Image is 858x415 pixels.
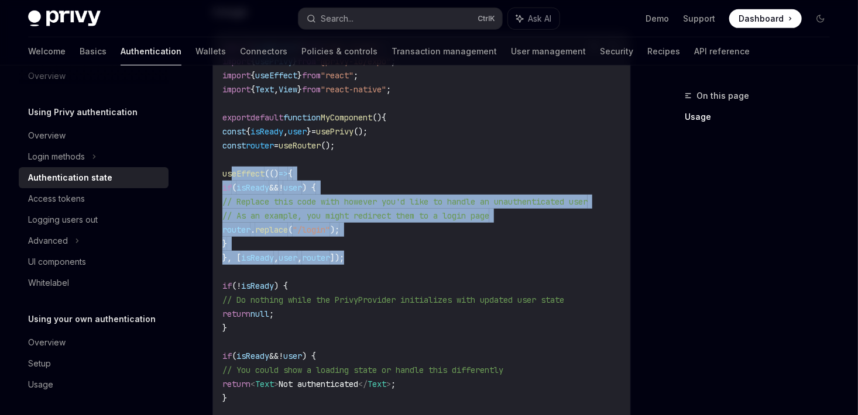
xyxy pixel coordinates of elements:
span: Text [255,379,274,389]
span: default [250,112,283,123]
span: from [302,70,321,81]
a: Logging users out [19,209,169,230]
span: . [250,224,255,235]
span: ( [232,351,236,361]
span: isReady [241,253,274,263]
span: useRouter [279,140,321,151]
span: ; [354,70,358,81]
span: "react" [321,70,354,81]
a: Basics [80,37,107,65]
div: Authentication state [28,171,112,185]
span: user [283,182,302,193]
span: from [302,84,321,95]
span: }, [ [222,253,241,263]
div: Setup [28,357,51,371]
a: Recipes [647,37,680,65]
span: MyComponent [321,112,372,123]
span: ; [269,309,274,319]
span: (); [354,126,368,137]
span: ; [386,84,391,95]
span: if [222,351,232,361]
a: Authentication state [19,167,169,188]
span: import [222,70,250,81]
span: > [386,379,391,389]
span: Text [255,84,274,95]
span: "react-native" [321,84,386,95]
button: Toggle dark mode [811,9,830,28]
span: router [222,224,250,235]
a: Demo [646,13,669,25]
span: ( [232,281,236,291]
span: = [274,140,279,151]
span: View [279,84,297,95]
a: Whitelabel [19,272,169,293]
span: ]); [330,253,344,263]
a: Overview [19,332,169,353]
span: ( [232,182,236,193]
span: isReady [241,281,274,291]
div: Overview [28,336,66,350]
span: user [279,253,297,263]
span: // Replace this code with however you'd like to handle an unauthenticated user [222,196,588,207]
div: Access tokens [28,192,85,206]
span: useEffect [255,70,297,81]
a: Welcome [28,37,66,65]
span: , [274,84,279,95]
span: user [283,351,302,361]
span: = [311,126,316,137]
a: Connectors [240,37,287,65]
a: Usage [19,374,169,395]
span: Not authenticated [279,379,358,389]
span: ! [279,351,283,361]
span: isReady [236,351,269,361]
span: (); [321,140,335,151]
a: Wallets [195,37,226,65]
span: isReady [236,182,269,193]
span: ) { [302,182,316,193]
span: { [382,112,386,123]
div: Search... [321,12,354,26]
span: // Do nothing while the PrivyProvider initializes with updated user state [222,295,564,305]
span: null [250,309,269,319]
span: } [222,238,227,249]
span: if [222,281,232,291]
span: && [269,182,279,193]
span: return [222,379,250,389]
span: router [302,253,330,263]
span: isReady [250,126,283,137]
span: "/login" [293,224,330,235]
div: Whitelabel [28,276,69,290]
a: Security [600,37,633,65]
span: > [274,379,279,389]
span: ! [279,182,283,193]
div: Usage [28,378,53,392]
span: const [222,126,246,137]
span: // As an example, you might redirect them to a login page [222,210,489,221]
span: Text [368,379,386,389]
a: Overview [19,125,169,146]
span: ! [236,281,241,291]
h5: Using Privy authentication [28,105,138,119]
span: , [274,253,279,263]
span: Dashboard [739,13,784,25]
span: On this page [696,89,749,103]
a: Setup [19,353,169,374]
span: } [222,393,227,403]
span: , [297,253,302,263]
span: return [222,309,250,319]
div: UI components [28,255,86,269]
span: , [283,126,288,137]
span: } [297,84,302,95]
span: router [246,140,274,151]
span: // You could show a loading state or handle this differently [222,365,503,375]
div: Advanced [28,234,68,248]
span: Ctrl K [478,14,495,23]
a: Authentication [121,37,181,65]
div: Logging users out [28,213,98,227]
span: => [279,168,288,179]
span: } [297,70,302,81]
span: } [222,323,227,333]
span: </ [358,379,368,389]
span: { [288,168,293,179]
a: Policies & controls [301,37,377,65]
